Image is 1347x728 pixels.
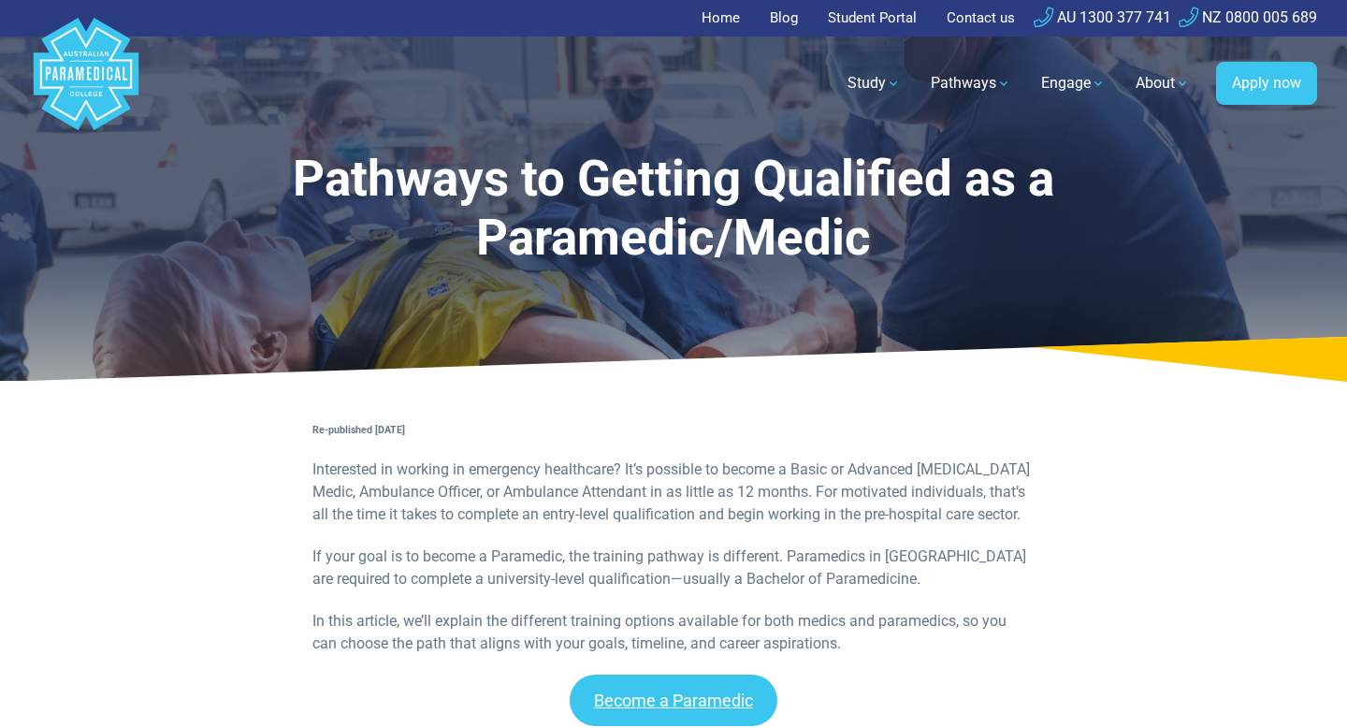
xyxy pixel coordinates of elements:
[191,150,1156,269] h1: Pathways to Getting Qualified as a Paramedic/Medic
[1216,62,1317,105] a: Apply now
[1124,57,1201,109] a: About
[30,36,142,131] a: Australian Paramedical College
[312,546,1035,590] p: If your goal is to become a Paramedic, the training pathway is different. Paramedics in [GEOGRAPH...
[1030,57,1117,109] a: Engage
[312,424,405,436] strong: Re-published [DATE]
[570,675,777,726] a: Become a Paramedic
[1034,8,1171,26] a: AU 1300 377 741
[312,610,1035,655] p: In this article, we’ll explain the different training options available for both medics and param...
[1179,8,1317,26] a: NZ 0800 005 689
[312,459,1035,526] p: Interested in working in emergency healthcare? It’s possible to become a Basic or Advanced [MEDIC...
[920,57,1022,109] a: Pathways
[836,57,912,109] a: Study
